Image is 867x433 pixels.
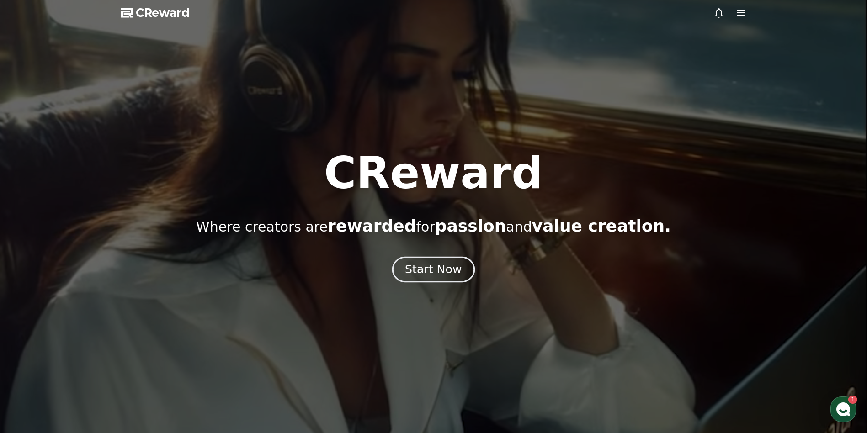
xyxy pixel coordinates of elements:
a: Start Now [394,266,473,275]
span: Home [23,303,39,311]
a: Settings [118,290,176,312]
span: Settings [135,303,158,311]
a: Home [3,290,60,312]
div: Start Now [405,262,462,277]
span: value creation. [532,216,671,235]
span: rewarded [328,216,416,235]
button: Start Now [392,257,475,283]
span: passion [435,216,506,235]
a: 1Messages [60,290,118,312]
p: Where creators are for and [196,217,671,235]
h1: CReward [324,151,543,195]
span: CReward [136,5,190,20]
span: Messages [76,304,103,311]
span: 1 [93,289,96,296]
a: CReward [121,5,190,20]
